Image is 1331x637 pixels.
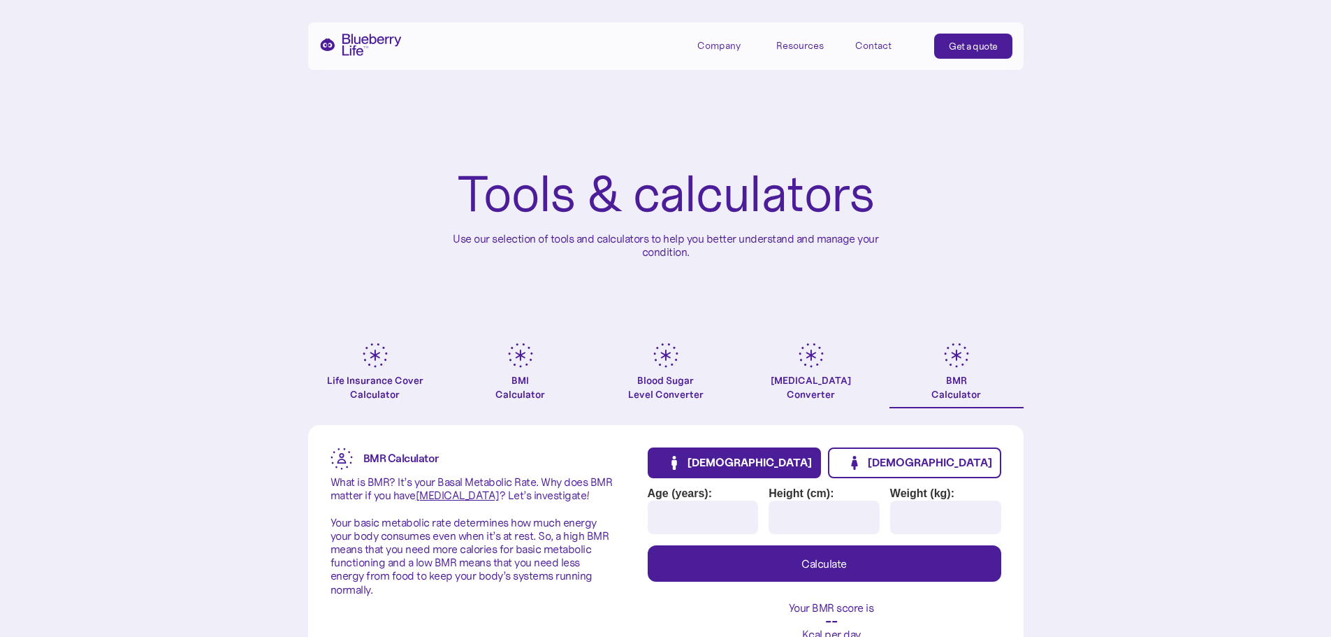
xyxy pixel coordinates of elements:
[697,40,741,52] div: Company
[697,34,760,57] div: Company
[855,34,918,57] a: Contact
[934,34,1012,59] a: Get a quote
[949,39,998,53] div: Get a quote
[319,34,402,56] a: home
[776,40,824,52] div: Resources
[457,168,874,221] h1: Tools & calculators
[453,343,588,408] a: BMICalculator
[442,232,889,259] p: Use our selection of tools and calculators to help you better understand and manage your condition.
[867,456,993,470] label: [DEMOGRAPHIC_DATA]
[744,343,878,408] a: [MEDICAL_DATA]Converter
[687,456,813,470] label: [DEMOGRAPHIC_DATA]
[890,487,1001,501] label: Weight (kg):
[855,40,892,52] div: Contact
[416,488,500,502] a: [MEDICAL_DATA]
[771,373,851,401] div: [MEDICAL_DATA] Converter
[330,475,614,596] p: What is BMR? It’s your Basal Metabolic Rate. Why does BMR matter if you have ? Let’s investigate!...
[776,34,839,57] div: Resources
[628,373,704,401] div: Blood Sugar Level Converter
[769,487,880,501] label: Height (cm):
[308,343,442,408] a: Life Insurance Cover Calculator
[599,343,733,408] a: Blood SugarLevel Converter
[308,373,442,401] div: Life Insurance Cover Calculator
[648,487,759,501] label: Age (years):
[363,451,439,465] strong: BMR Calculator
[889,343,1024,408] a: BMRCalculator
[662,615,1001,628] span: --
[931,373,981,401] div: BMR Calculator
[495,373,545,401] div: BMI Calculator
[648,545,1001,582] button: Calculate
